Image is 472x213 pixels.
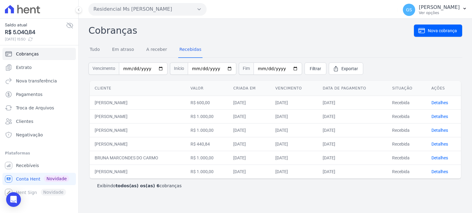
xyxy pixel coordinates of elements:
[88,63,119,75] span: Vencimento
[318,81,387,96] th: Data de pagamento
[387,123,427,137] td: Recebida
[270,96,318,109] td: [DATE]
[341,66,358,72] span: Exportar
[270,81,318,96] th: Vencimento
[88,3,206,15] button: Residencial Ms [PERSON_NAME]
[270,165,318,178] td: [DATE]
[90,137,186,151] td: [PERSON_NAME]
[111,42,135,58] a: Em atraso
[239,63,254,75] span: Fim
[270,109,318,123] td: [DATE]
[387,81,427,96] th: Situação
[16,162,39,169] span: Recebíveis
[186,137,229,151] td: R$ 440,84
[431,142,448,146] a: Detalhes
[186,151,229,165] td: R$ 1.000,00
[145,42,168,58] a: A receber
[228,137,270,151] td: [DATE]
[90,109,186,123] td: [PERSON_NAME]
[186,96,229,109] td: R$ 600,00
[5,28,66,36] span: R$ 5.040,84
[387,96,427,109] td: Recebida
[406,8,412,12] span: GS
[2,173,76,185] a: Conta Hent Novidade
[329,63,363,75] a: Exportar
[305,63,326,75] a: Filtrar
[170,63,188,75] span: Início
[16,51,39,57] span: Cobranças
[318,151,387,165] td: [DATE]
[16,118,33,124] span: Clientes
[5,150,73,157] div: Plataformas
[387,151,427,165] td: Recebida
[16,105,54,111] span: Troca de Arquivos
[90,165,186,178] td: [PERSON_NAME]
[90,81,186,96] th: Cliente
[2,129,76,141] a: Negativação
[2,61,76,74] a: Extrato
[318,137,387,151] td: [DATE]
[318,123,387,137] td: [DATE]
[318,165,387,178] td: [DATE]
[318,109,387,123] td: [DATE]
[16,64,32,70] span: Extrato
[431,100,448,105] a: Detalhes
[228,123,270,137] td: [DATE]
[310,66,321,72] span: Filtrar
[2,159,76,172] a: Recebíveis
[44,175,69,182] span: Novidade
[228,165,270,178] td: [DATE]
[431,169,448,174] a: Detalhes
[270,151,318,165] td: [DATE]
[5,48,73,199] nav: Sidebar
[186,165,229,178] td: R$ 1.000,00
[318,96,387,109] td: [DATE]
[6,192,21,207] div: Open Intercom Messenger
[97,183,182,189] p: Exibindo cobranças
[228,151,270,165] td: [DATE]
[387,165,427,178] td: Recebida
[398,1,472,18] button: GS [PERSON_NAME] Ver opções
[2,48,76,60] a: Cobranças
[186,109,229,123] td: R$ 1.000,00
[90,123,186,137] td: [PERSON_NAME]
[5,36,66,42] span: [DATE] 15:50
[428,28,457,34] span: Nova cobrança
[427,81,461,96] th: Ações
[387,137,427,151] td: Recebida
[2,88,76,101] a: Pagamentos
[228,96,270,109] td: [DATE]
[270,123,318,137] td: [DATE]
[90,151,186,165] td: BRUNA MARCONDES DO CARMO
[178,42,203,58] a: Recebidas
[414,25,462,37] a: Nova cobrança
[419,10,460,15] p: Ver opções
[16,78,57,84] span: Nova transferência
[186,81,229,96] th: Valor
[88,24,414,37] h2: Cobranças
[387,109,427,123] td: Recebida
[2,115,76,127] a: Clientes
[431,114,448,119] a: Detalhes
[16,91,42,97] span: Pagamentos
[16,132,43,138] span: Negativação
[431,155,448,160] a: Detalhes
[16,176,40,182] span: Conta Hent
[228,109,270,123] td: [DATE]
[2,102,76,114] a: Troca de Arquivos
[2,75,76,87] a: Nova transferência
[228,81,270,96] th: Criada em
[186,123,229,137] td: R$ 1.000,00
[431,128,448,133] a: Detalhes
[270,137,318,151] td: [DATE]
[5,22,66,28] span: Saldo atual
[116,183,159,188] b: todos(as) os(as) 6
[88,42,101,58] a: Tudo
[90,96,186,109] td: [PERSON_NAME]
[419,4,460,10] p: [PERSON_NAME]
